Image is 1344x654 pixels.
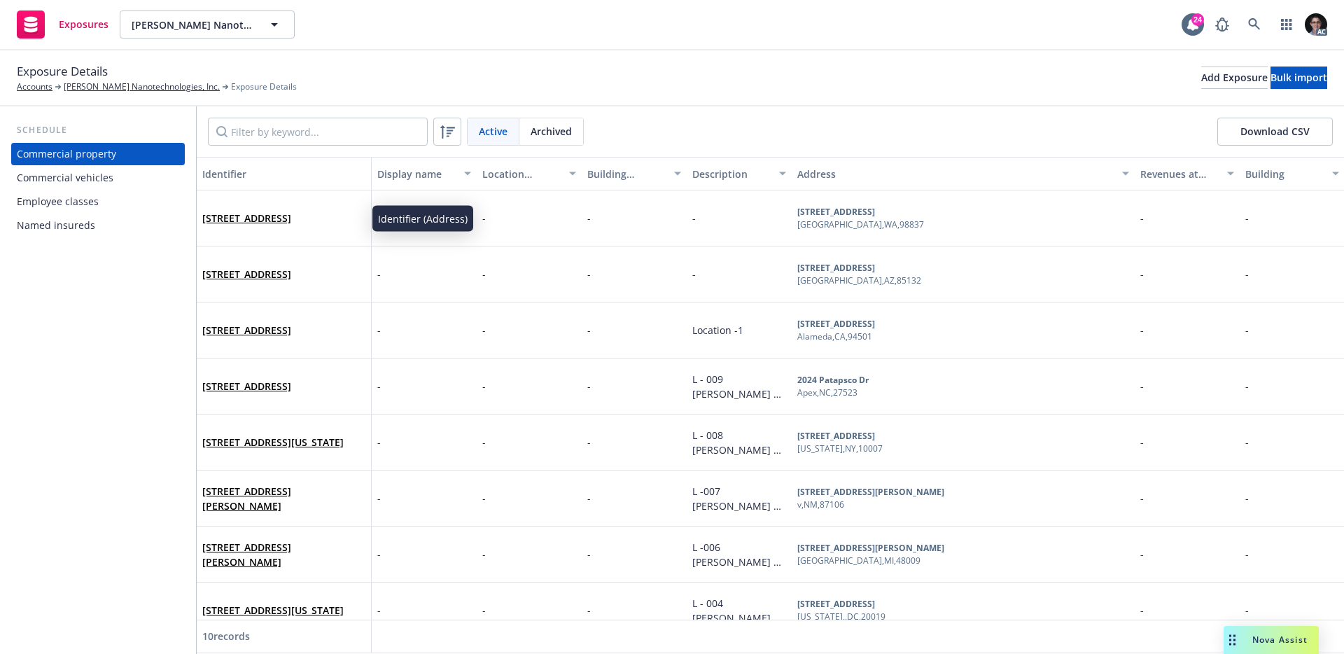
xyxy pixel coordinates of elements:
[1245,167,1324,181] div: Building
[11,123,185,137] div: Schedule
[1135,157,1240,190] button: Revenues at location
[17,167,113,189] div: Commercial vehicles
[377,379,381,394] span: -
[1245,492,1249,505] span: -
[587,167,666,181] div: Building number
[482,323,486,337] span: -
[1305,13,1327,36] img: photo
[482,604,486,617] span: -
[202,484,365,513] span: [STREET_ADDRESS][PERSON_NAME]
[202,603,344,618] span: [STREET_ADDRESS][US_STATE]
[797,611,885,623] div: [US_STATE], , DC , 20019
[202,485,291,513] a: [STREET_ADDRESS][PERSON_NAME]
[797,443,883,455] div: [US_STATE] , NY , 10007
[1201,67,1268,89] button: Add Exposure
[482,436,486,449] span: -
[11,190,185,213] a: Employee classes
[202,379,291,394] span: [STREET_ADDRESS]
[482,380,486,393] span: -
[692,323,743,337] span: Location -1
[797,387,869,399] div: Apex , NC , 27523
[797,430,875,442] b: [STREET_ADDRESS]
[1140,548,1144,561] span: -
[1217,118,1333,146] button: Download CSV
[797,318,875,330] b: [STREET_ADDRESS]
[202,540,365,569] span: [STREET_ADDRESS][PERSON_NAME]
[1140,323,1144,337] span: -
[587,211,591,225] span: -
[120,11,295,39] button: [PERSON_NAME] Nanotechnologies, Inc.
[797,167,1114,181] div: Address
[372,157,477,190] button: Display name
[1140,492,1144,505] span: -
[1245,436,1249,449] span: -
[692,541,783,598] span: L -006 [PERSON_NAME] Nanotechnologies, Inc
[1270,67,1327,88] div: Bulk import
[1140,267,1144,281] span: -
[482,548,486,561] span: -
[797,206,875,218] b: [STREET_ADDRESS]
[17,81,52,93] a: Accounts
[692,597,783,654] span: L - 004 [PERSON_NAME] Nanotechnologies, Inc
[202,323,291,337] a: [STREET_ADDRESS]
[797,262,875,274] b: [STREET_ADDRESS]
[531,124,572,139] span: Archived
[1270,67,1327,89] button: Bulk import
[797,374,869,386] b: 2024 Patapsco Dr
[1245,267,1249,281] span: -
[132,18,253,32] span: [PERSON_NAME] Nanotechnologies, Inc.
[59,19,108,30] span: Exposures
[482,492,486,505] span: -
[202,436,344,449] a: [STREET_ADDRESS][US_STATE]
[1140,167,1219,181] div: Revenues at location
[797,218,924,231] div: [GEOGRAPHIC_DATA] , WA , 98837
[797,499,944,511] div: v , NM , 87106
[479,124,507,139] span: Active
[1140,380,1144,393] span: -
[797,486,944,498] b: [STREET_ADDRESS][PERSON_NAME]
[1245,211,1249,225] span: -
[11,5,114,44] a: Exposures
[482,167,561,181] div: Location number
[587,267,591,281] span: -
[202,629,250,643] span: 10 records
[587,380,591,393] span: -
[692,429,783,486] span: L - 008 [PERSON_NAME] Nanotechnologies, Inc
[11,143,185,165] a: Commercial property
[692,373,783,430] span: L - 009 [PERSON_NAME] Nanotechnologies, Inc
[482,211,486,225] span: -
[687,157,792,190] button: Description
[202,211,291,225] a: [STREET_ADDRESS]
[797,555,944,567] div: [GEOGRAPHIC_DATA] , MI , 48009
[11,167,185,189] a: Commercial vehicles
[17,214,95,237] div: Named insureds
[587,548,591,561] span: -
[1245,323,1249,337] span: -
[797,274,921,287] div: [GEOGRAPHIC_DATA] , AZ , 85132
[377,603,381,618] span: -
[17,190,99,213] div: Employee classes
[377,323,381,338] span: -
[692,211,696,225] span: -
[197,157,372,190] button: Identifier
[1191,13,1204,26] div: 24
[587,604,591,617] span: -
[377,267,381,281] span: -
[1245,548,1249,561] span: -
[582,157,687,190] button: Building number
[64,81,220,93] a: [PERSON_NAME] Nanotechnologies, Inc.
[1273,11,1301,39] a: Switch app
[231,81,297,93] span: Exposure Details
[11,214,185,237] a: Named insureds
[692,167,771,181] div: Description
[202,267,291,281] span: [STREET_ADDRESS]
[692,267,696,281] span: -
[377,491,381,506] span: -
[797,598,875,610] b: [STREET_ADDRESS]
[1245,604,1249,617] span: -
[587,492,591,505] span: -
[1224,626,1319,654] button: Nova Assist
[1140,436,1144,449] span: -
